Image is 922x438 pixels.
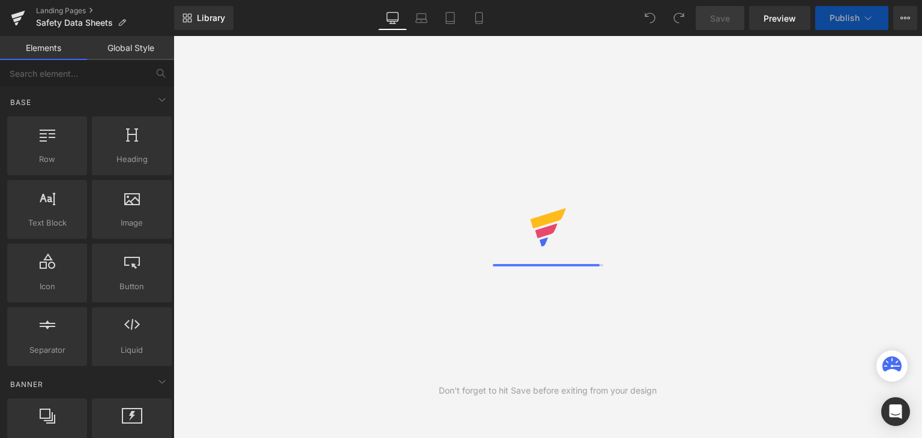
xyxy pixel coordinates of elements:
a: Mobile [465,6,493,30]
a: Preview [749,6,810,30]
span: Safety Data Sheets [36,18,113,28]
div: Don't forget to hit Save before exiting from your design [439,384,657,397]
span: Base [9,97,32,108]
a: Desktop [378,6,407,30]
span: Text Block [11,217,83,229]
span: Image [95,217,168,229]
a: Tablet [436,6,465,30]
button: Publish [815,6,888,30]
a: Laptop [407,6,436,30]
span: Publish [830,13,860,23]
span: Heading [95,153,168,166]
div: Open Intercom Messenger [881,397,910,426]
button: Redo [667,6,691,30]
span: Preview [764,12,796,25]
button: More [893,6,917,30]
a: New Library [174,6,234,30]
span: Save [710,12,730,25]
span: Banner [9,379,44,390]
span: Liquid [95,344,168,356]
span: Icon [11,280,83,293]
span: Row [11,153,83,166]
span: Separator [11,344,83,356]
span: Library [197,13,225,23]
a: Global Style [87,36,174,60]
span: Button [95,280,168,293]
a: Landing Pages [36,6,174,16]
button: Undo [638,6,662,30]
